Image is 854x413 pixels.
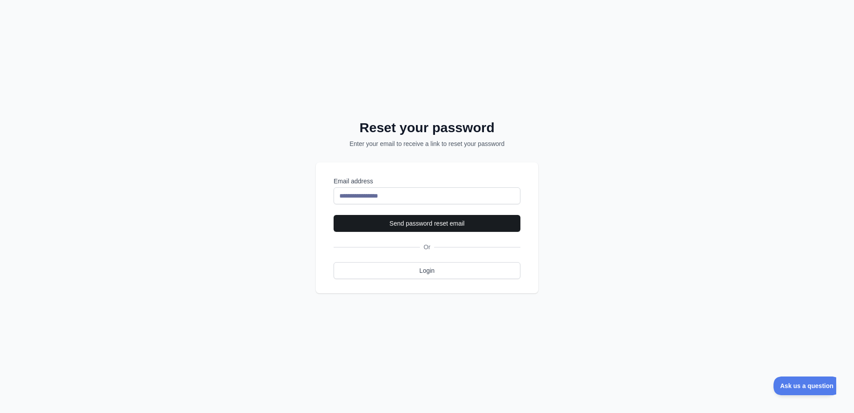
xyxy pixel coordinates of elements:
[334,177,520,186] label: Email address
[327,139,527,148] p: Enter your email to receive a link to reset your password
[420,243,434,251] span: Or
[327,120,527,136] h2: Reset your password
[773,377,836,395] iframe: Toggle Customer Support
[334,262,520,279] a: Login
[334,215,520,232] button: Send password reset email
